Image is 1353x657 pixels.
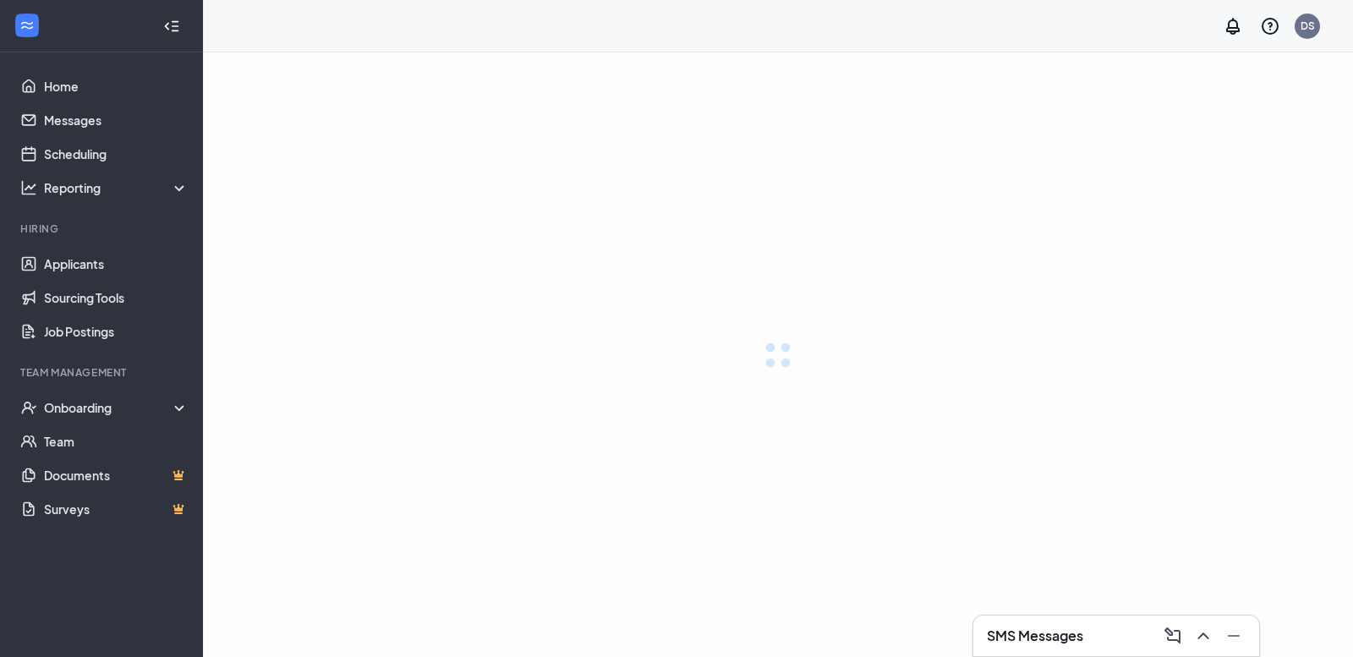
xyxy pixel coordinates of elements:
[44,399,189,416] div: Onboarding
[20,365,185,380] div: Team Management
[44,137,189,171] a: Scheduling
[44,247,189,281] a: Applicants
[44,424,189,458] a: Team
[44,103,189,137] a: Messages
[19,17,36,34] svg: WorkstreamLogo
[20,179,37,196] svg: Analysis
[1188,622,1215,649] button: ChevronUp
[20,222,185,236] div: Hiring
[20,399,37,416] svg: UserCheck
[163,18,180,35] svg: Collapse
[1219,622,1246,649] button: Minimize
[987,627,1083,645] h3: SMS Messages
[1193,626,1213,646] svg: ChevronUp
[44,458,189,492] a: DocumentsCrown
[44,69,189,103] a: Home
[44,281,189,315] a: Sourcing Tools
[1260,16,1280,36] svg: QuestionInfo
[44,315,189,348] a: Job Postings
[1224,626,1244,646] svg: Minimize
[44,492,189,526] a: SurveysCrown
[1158,622,1185,649] button: ComposeMessage
[44,179,189,196] div: Reporting
[1223,16,1243,36] svg: Notifications
[1301,19,1315,33] div: DS
[1163,626,1183,646] svg: ComposeMessage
